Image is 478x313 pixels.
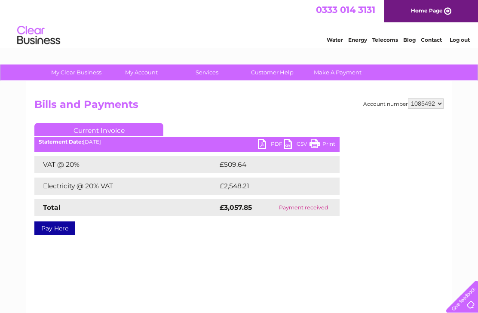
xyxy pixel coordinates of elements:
[218,178,326,195] td: £2,548.21
[363,98,444,109] div: Account number
[218,156,325,173] td: £509.64
[34,156,218,173] td: VAT @ 20%
[372,37,398,43] a: Telecoms
[267,199,340,216] td: Payment received
[302,64,373,80] a: Make A Payment
[106,64,177,80] a: My Account
[34,178,218,195] td: Electricity @ 20% VAT
[41,64,112,80] a: My Clear Business
[220,203,252,212] strong: £3,057.85
[237,64,308,80] a: Customer Help
[421,37,442,43] a: Contact
[39,138,83,145] b: Statement Date:
[34,221,75,235] a: Pay Here
[34,98,444,115] h2: Bills and Payments
[172,64,242,80] a: Services
[43,203,61,212] strong: Total
[316,4,375,15] a: 0333 014 3131
[37,5,443,42] div: Clear Business is a trading name of Verastar Limited (registered in [GEOGRAPHIC_DATA] No. 3667643...
[309,139,335,151] a: Print
[34,139,340,145] div: [DATE]
[450,37,470,43] a: Log out
[17,22,61,49] img: logo.png
[34,123,163,136] a: Current Invoice
[284,139,309,151] a: CSV
[258,139,284,151] a: PDF
[403,37,416,43] a: Blog
[327,37,343,43] a: Water
[348,37,367,43] a: Energy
